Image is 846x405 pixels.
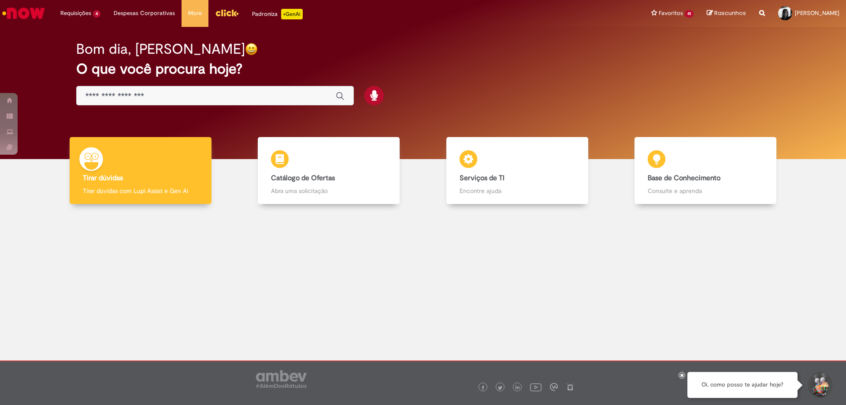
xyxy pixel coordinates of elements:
img: happy-face.png [245,43,258,56]
span: More [188,9,202,18]
a: Catálogo de Ofertas Abra uma solicitação [235,137,423,204]
a: Tirar dúvidas Tirar dúvidas com Lupi Assist e Gen Ai [46,137,235,204]
img: logo_footer_facebook.png [481,386,485,390]
span: [PERSON_NAME] [795,9,839,17]
p: +GenAi [281,9,303,19]
div: Oi, como posso te ajudar hoje? [687,372,798,398]
a: Serviços de TI Encontre ajuda [423,137,612,204]
a: Base de Conhecimento Consulte e aprenda [612,137,800,204]
p: Encontre ajuda [460,186,575,195]
span: Favoritos [659,9,683,18]
img: ServiceNow [1,4,46,22]
p: Abra uma solicitação [271,186,386,195]
span: Requisições [60,9,91,18]
span: Despesas Corporativas [114,9,175,18]
h2: O que você procura hoje? [76,61,770,77]
img: logo_footer_linkedin.png [516,385,520,390]
p: Consulte e aprenda [648,186,763,195]
img: logo_footer_naosei.png [566,383,574,391]
span: Rascunhos [714,9,746,17]
b: Base de Conhecimento [648,174,720,182]
button: Iniciar Conversa de Suporte [806,372,833,398]
b: Catálogo de Ofertas [271,174,335,182]
b: Tirar dúvidas [83,174,123,182]
a: Rascunhos [707,9,746,18]
div: Padroniza [252,9,303,19]
p: Tirar dúvidas com Lupi Assist e Gen Ai [83,186,198,195]
h2: Bom dia, [PERSON_NAME] [76,41,245,57]
img: logo_footer_ambev_rotulo_gray.png [256,370,307,388]
img: logo_footer_twitter.png [498,386,502,390]
img: logo_footer_workplace.png [550,383,558,391]
img: logo_footer_youtube.png [530,381,542,393]
img: click_logo_yellow_360x200.png [215,6,239,19]
span: 41 [685,10,694,18]
span: 4 [93,10,100,18]
b: Serviços de TI [460,174,505,182]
